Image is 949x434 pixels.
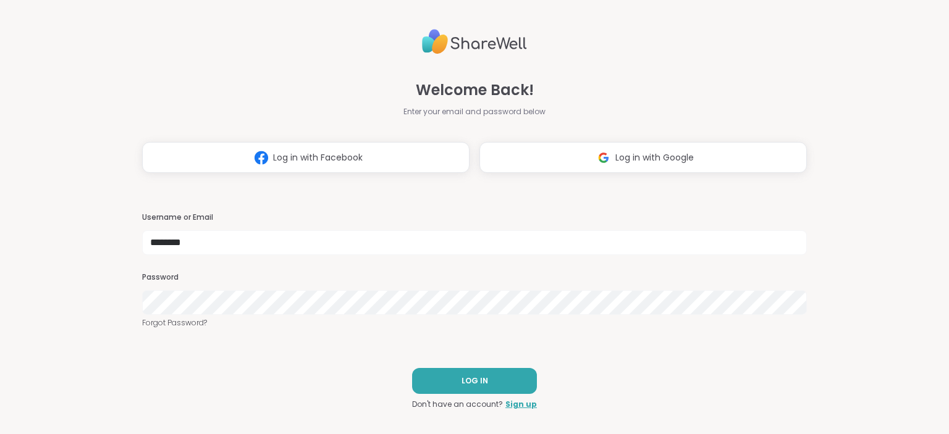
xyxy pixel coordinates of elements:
[412,399,503,410] span: Don't have an account?
[403,106,546,117] span: Enter your email and password below
[142,212,806,223] h3: Username or Email
[142,272,806,283] h3: Password
[142,142,470,173] button: Log in with Facebook
[462,375,488,386] span: LOG IN
[479,142,807,173] button: Log in with Google
[615,151,694,164] span: Log in with Google
[592,146,615,169] img: ShareWell Logomark
[422,24,527,59] img: ShareWell Logo
[250,146,273,169] img: ShareWell Logomark
[142,317,806,328] a: Forgot Password?
[505,399,537,410] a: Sign up
[273,151,363,164] span: Log in with Facebook
[416,79,534,101] span: Welcome Back!
[412,368,537,394] button: LOG IN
